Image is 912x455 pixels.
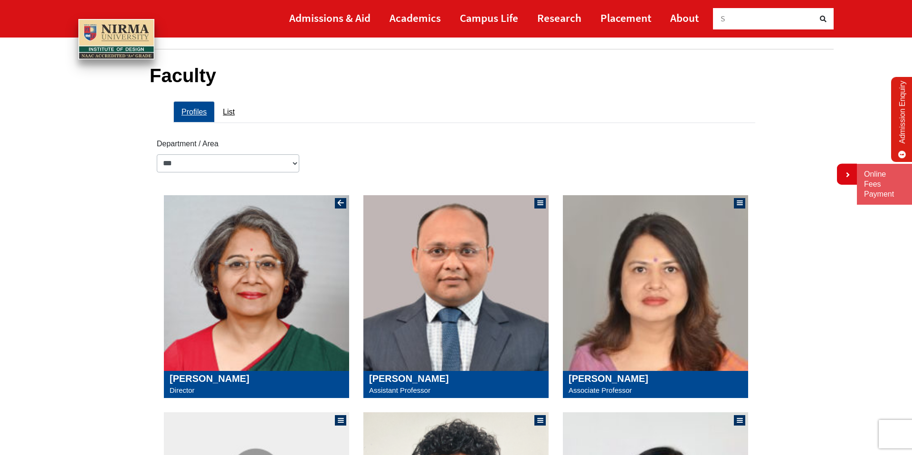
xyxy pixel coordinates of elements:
h5: [PERSON_NAME] [369,373,543,384]
a: Research [537,7,581,28]
a: Profiles [173,101,215,123]
a: [PERSON_NAME] Assistant Professor [369,373,543,397]
p: Associate Professor [569,384,742,397]
a: About [670,7,699,28]
a: Campus Life [460,7,518,28]
img: main_logo [78,19,154,60]
a: Placement [600,7,651,28]
a: Academics [389,7,441,28]
h5: [PERSON_NAME] [170,373,343,384]
img: Sangita Shroff [164,195,349,371]
h5: [PERSON_NAME] [569,373,742,384]
img: Ajay Goyal [363,195,549,371]
label: Department / Area [157,137,218,150]
a: List [215,101,243,123]
h1: Faculty [150,64,762,87]
a: Online Fees Payment [864,170,905,199]
a: [PERSON_NAME] Associate Professor [569,373,742,397]
a: Admissions & Aid [289,7,370,28]
a: [PERSON_NAME] Director [170,373,343,397]
p: Director [170,384,343,397]
span: S [721,13,725,24]
img: Kanupriya Taneja [563,195,748,371]
p: Assistant Professor [369,384,543,397]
